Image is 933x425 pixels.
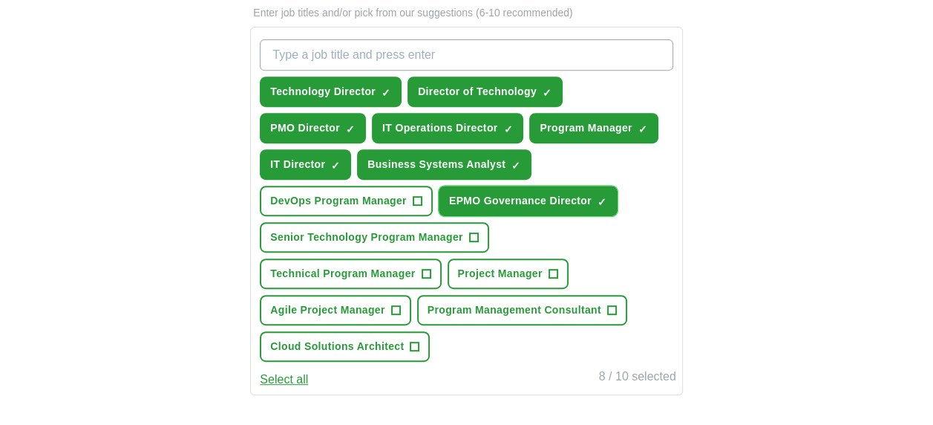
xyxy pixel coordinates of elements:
[260,371,308,389] button: Select all
[260,222,488,253] button: Senior Technology Program Manager
[260,77,402,107] button: Technology Director✓
[331,160,340,172] span: ✓
[543,87,551,99] span: ✓
[382,120,498,136] span: IT Operations Director
[270,339,404,354] span: Cloud Solutions Architect
[260,295,410,325] button: Agile Project Manager
[511,160,520,172] span: ✓
[260,186,433,216] button: DevOps Program Manager
[270,302,384,318] span: Agile Project Manager
[270,84,376,100] span: Technology Director
[346,123,355,135] span: ✓
[439,186,618,216] button: EPMO Governance Director✓
[382,87,390,99] span: ✓
[260,113,366,143] button: PMO Director✓
[357,149,531,180] button: Business Systems Analyst✓
[270,120,340,136] span: PMO Director
[407,77,563,107] button: Director of Technology✓
[270,230,462,245] span: Senior Technology Program Manager
[367,157,505,172] span: Business Systems Analyst
[270,193,407,209] span: DevOps Program Manager
[540,120,632,136] span: Program Manager
[598,196,606,208] span: ✓
[599,368,676,389] div: 8 / 10 selected
[270,157,325,172] span: IT Director
[418,84,537,100] span: Director of Technology
[260,259,441,289] button: Technical Program Manager
[250,5,682,21] p: Enter job titles and/or pick from our suggestions (6-10 recommended)
[529,113,658,143] button: Program Manager✓
[260,149,351,180] button: IT Director✓
[503,123,512,135] span: ✓
[638,123,647,135] span: ✓
[448,259,569,289] button: Project Manager
[260,39,672,71] input: Type a job title and press enter
[270,266,415,282] span: Technical Program Manager
[458,266,543,282] span: Project Manager
[417,295,627,325] button: Program Management Consultant
[428,302,601,318] span: Program Management Consultant
[449,193,592,209] span: EPMO Governance Director
[372,113,524,143] button: IT Operations Director✓
[260,331,430,362] button: Cloud Solutions Architect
